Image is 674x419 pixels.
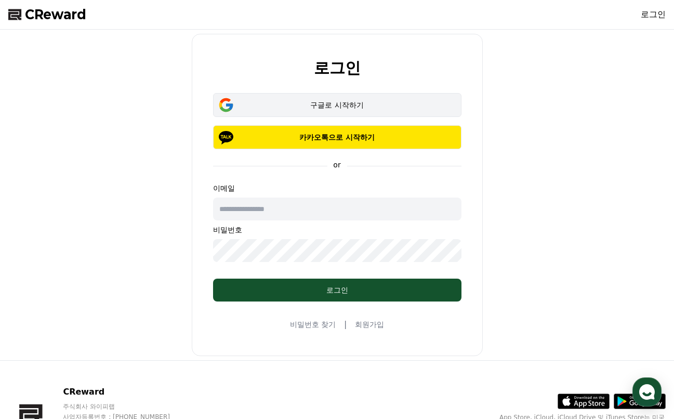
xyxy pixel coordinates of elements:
a: 로그인 [641,8,666,21]
h2: 로그인 [314,59,361,76]
a: 회원가입 [355,319,384,330]
span: 대화 [95,346,108,354]
button: 로그인 [213,279,461,302]
a: CReward [8,6,86,23]
p: 비밀번호 [213,225,461,235]
a: 설정 [134,330,200,356]
a: 비밀번호 찾기 [290,319,336,330]
a: 대화 [69,330,134,356]
p: 이메일 [213,183,461,193]
a: 홈 [3,330,69,356]
button: 카카오톡으로 시작하기 [213,125,461,149]
button: 구글로 시작하기 [213,93,461,117]
p: 카카오톡으로 시작하기 [228,132,446,142]
div: 로그인 [234,285,441,295]
p: or [327,160,347,170]
span: 설정 [161,345,173,353]
div: 구글로 시작하기 [228,100,446,110]
span: | [344,318,347,331]
span: CReward [25,6,86,23]
p: 주식회사 와이피랩 [63,402,190,411]
p: CReward [63,386,190,398]
span: 홈 [33,345,39,353]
